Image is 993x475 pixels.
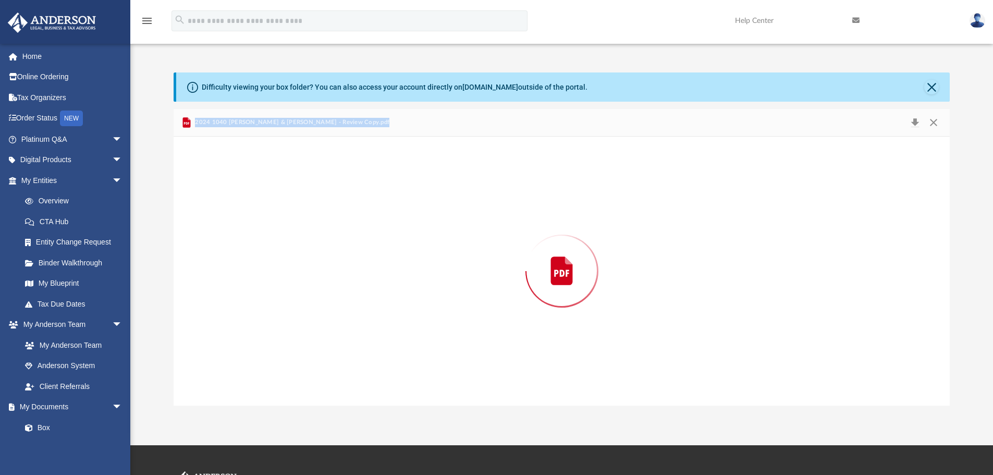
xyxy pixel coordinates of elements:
a: Overview [15,191,138,212]
div: Preview [174,109,950,406]
span: arrow_drop_down [112,170,133,191]
a: My Documentsarrow_drop_down [7,397,133,418]
span: arrow_drop_down [112,397,133,418]
a: Platinum Q&Aarrow_drop_down [7,129,138,150]
span: 2024 1040 [PERSON_NAME] & [PERSON_NAME] - Review Copy.pdf [193,118,389,127]
a: My Entitiesarrow_drop_down [7,170,138,191]
a: Digital Productsarrow_drop_down [7,150,138,170]
a: Box [15,417,128,438]
a: My Blueprint [15,273,133,294]
a: Online Ordering [7,67,138,88]
button: Close [924,80,939,94]
a: Client Referrals [15,376,133,397]
a: Meeting Minutes [15,438,133,459]
a: menu [141,20,153,27]
img: Anderson Advisors Platinum Portal [5,13,99,33]
a: [DOMAIN_NAME] [462,83,518,91]
span: arrow_drop_down [112,129,133,150]
a: Order StatusNEW [7,108,138,129]
img: User Pic [970,13,985,28]
a: Entity Change Request [15,232,138,253]
i: search [174,14,186,26]
button: Close [924,115,943,130]
a: My Anderson Team [15,335,128,356]
span: arrow_drop_down [112,150,133,171]
button: Download [905,115,924,130]
a: Tax Due Dates [15,294,138,314]
a: Anderson System [15,356,133,376]
div: NEW [60,111,83,126]
a: Home [7,46,138,67]
i: menu [141,15,153,27]
a: CTA Hub [15,211,138,232]
span: arrow_drop_down [112,314,133,336]
a: Tax Organizers [7,87,138,108]
a: My Anderson Teamarrow_drop_down [7,314,133,335]
a: Binder Walkthrough [15,252,138,273]
div: Difficulty viewing your box folder? You can also access your account directly on outside of the p... [202,82,587,93]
